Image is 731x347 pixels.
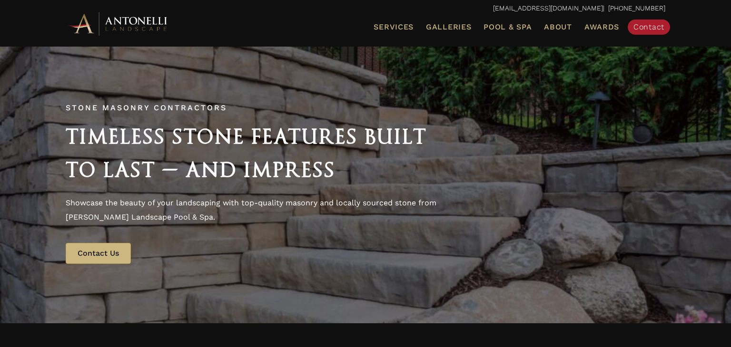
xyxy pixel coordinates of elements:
span: Timeless Stone Features Built to Last — and Impress [66,125,427,182]
a: Galleries [422,21,475,33]
a: Services [370,21,417,33]
span: Contact Us [78,249,119,258]
img: Antonelli Horizontal Logo [66,10,170,37]
span: Stone Masonry Contractors [66,103,227,112]
span: About [544,23,572,31]
a: Awards [581,21,623,33]
a: Contact Us [66,243,131,264]
a: Contact [628,19,670,35]
span: Services [374,23,414,31]
span: Contact [633,22,664,31]
span: Galleries [426,22,471,31]
span: Pool & Spa [484,22,532,31]
a: [EMAIL_ADDRESS][DOMAIN_NAME] [493,4,603,12]
a: Pool & Spa [480,21,535,33]
span: Showcase the beauty of your landscaping with top-quality masonry and locally sourced stone from [... [66,198,436,222]
a: About [540,21,576,33]
p: | [PHONE_NUMBER] [66,2,665,15]
span: Awards [584,22,619,31]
